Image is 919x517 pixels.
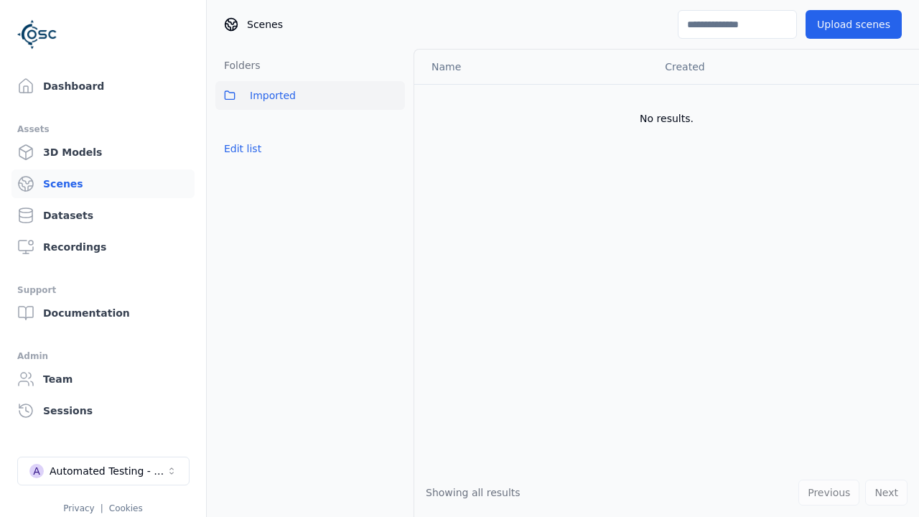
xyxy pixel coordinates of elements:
[250,87,296,104] span: Imported
[215,58,261,73] h3: Folders
[414,50,653,84] th: Name
[11,138,195,167] a: 3D Models
[11,365,195,393] a: Team
[29,464,44,478] div: A
[17,14,57,55] img: Logo
[653,50,896,84] th: Created
[50,464,166,478] div: Automated Testing - Playwright
[11,201,195,230] a: Datasets
[414,84,919,153] td: No results.
[109,503,143,513] a: Cookies
[11,169,195,198] a: Scenes
[215,81,405,110] button: Imported
[426,487,521,498] span: Showing all results
[17,121,189,138] div: Assets
[101,503,103,513] span: |
[17,348,189,365] div: Admin
[11,396,195,425] a: Sessions
[11,299,195,327] a: Documentation
[17,281,189,299] div: Support
[247,17,283,32] span: Scenes
[17,457,190,485] button: Select a workspace
[806,10,902,39] button: Upload scenes
[11,72,195,101] a: Dashboard
[215,136,270,162] button: Edit list
[63,503,94,513] a: Privacy
[11,233,195,261] a: Recordings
